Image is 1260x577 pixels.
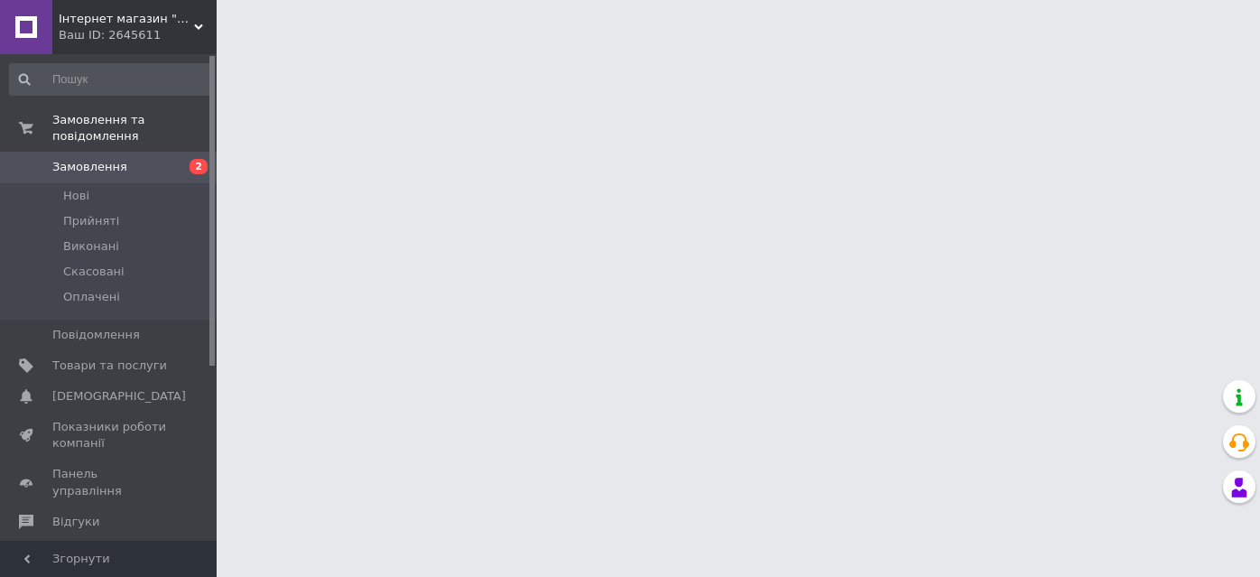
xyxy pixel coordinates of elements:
[9,63,213,96] input: Пошук
[63,264,125,280] span: Скасовані
[59,27,217,43] div: Ваш ID: 2645611
[63,238,119,255] span: Виконані
[52,358,167,374] span: Товари та послуги
[52,419,167,451] span: Показники роботи компанії
[52,112,217,144] span: Замовлення та повідомлення
[52,327,140,343] span: Повідомлення
[63,213,119,229] span: Прийняті
[52,159,127,175] span: Замовлення
[52,514,99,530] span: Відгуки
[63,289,120,305] span: Оплачені
[59,11,194,27] span: Інтернет магазин "Автозапчастини"
[52,388,186,405] span: [DEMOGRAPHIC_DATA]
[190,159,208,174] span: 2
[63,188,89,204] span: Нові
[52,466,167,498] span: Панель управління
